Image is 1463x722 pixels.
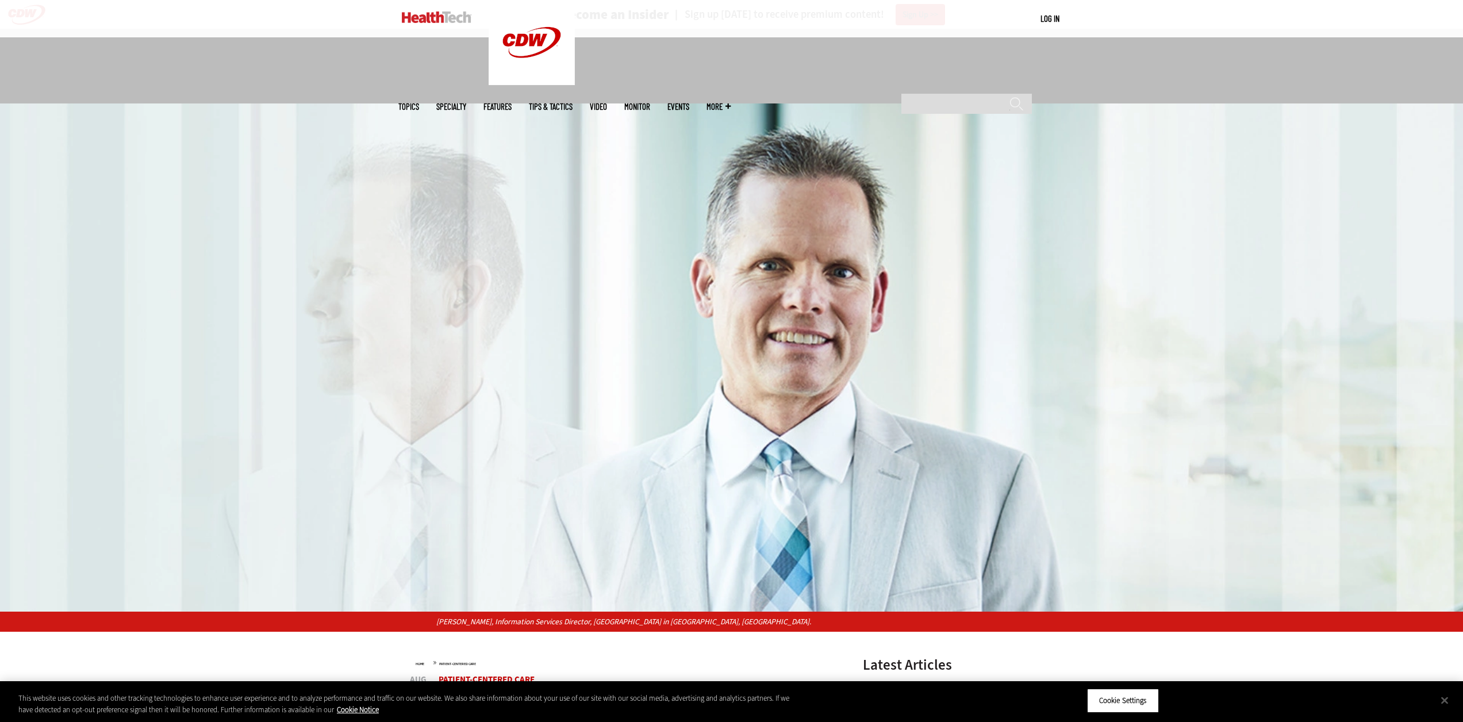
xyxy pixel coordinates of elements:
[1432,688,1457,713] button: Close
[667,102,689,111] a: Events
[416,658,833,667] div: »
[706,102,731,111] span: More
[416,662,424,666] a: Home
[863,658,1035,672] h3: Latest Articles
[439,674,535,685] a: Patient-Centered Care
[1040,13,1059,25] div: User menu
[1087,689,1159,713] button: Cookie Settings
[529,102,573,111] a: Tips & Tactics
[398,102,419,111] span: Topics
[483,102,512,111] a: Features
[624,102,650,111] a: MonITor
[402,11,471,23] img: Home
[439,662,476,666] a: Patient-Centered Care
[436,616,1027,628] p: [PERSON_NAME], Information Services Director, [GEOGRAPHIC_DATA] in [GEOGRAPHIC_DATA], [GEOGRAPHIC...
[410,675,427,684] span: Aug
[436,102,466,111] span: Specialty
[590,102,607,111] a: Video
[1040,13,1059,24] a: Log in
[18,693,805,715] div: This website uses cookies and other tracking technologies to enhance user experience and to analy...
[489,76,575,88] a: CDW
[337,705,379,715] a: More information about your privacy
